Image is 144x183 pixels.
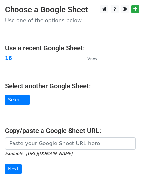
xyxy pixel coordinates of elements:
a: 16 [5,55,12,61]
iframe: Chat Widget [111,151,144,183]
h4: Copy/paste a Google Sheet URL: [5,127,139,135]
input: Next [5,164,22,174]
a: Select... [5,95,30,105]
h4: Use a recent Google Sheet: [5,44,139,52]
h4: Select another Google Sheet: [5,82,139,90]
input: Paste your Google Sheet URL here [5,137,136,150]
a: View [81,55,97,61]
small: Example: [URL][DOMAIN_NAME] [5,151,72,156]
p: Use one of the options below... [5,17,139,24]
small: View [87,56,97,61]
h3: Choose a Google Sheet [5,5,139,14]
